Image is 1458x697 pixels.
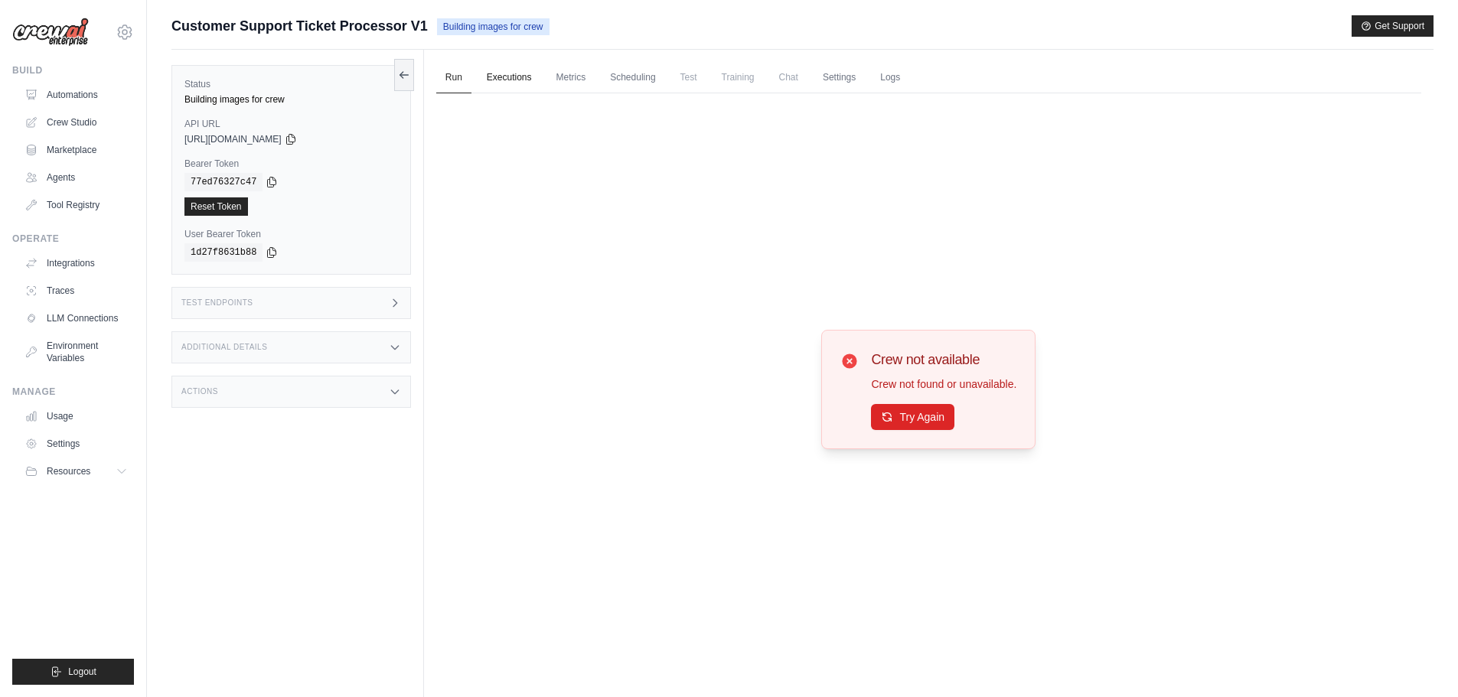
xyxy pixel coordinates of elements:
span: Test [671,62,706,93]
a: Run [436,62,471,94]
span: [URL][DOMAIN_NAME] [184,133,282,145]
a: Traces [18,278,134,303]
div: Manage [12,386,134,398]
span: Training is not available until the deployment is complete [713,62,764,93]
label: Status [184,78,398,90]
a: Reset Token [184,197,248,216]
button: Resources [18,459,134,484]
a: Scheduling [601,62,664,94]
h3: Additional Details [181,343,267,352]
a: Integrations [18,251,134,275]
code: 1d27f8631b88 [184,243,263,262]
a: Environment Variables [18,334,134,370]
a: Logs [871,62,909,94]
button: Try Again [871,404,954,430]
a: Automations [18,83,134,107]
div: Operate [12,233,134,245]
a: LLM Connections [18,306,134,331]
button: Logout [12,659,134,685]
a: Settings [18,432,134,456]
a: Tool Registry [18,193,134,217]
div: Build [12,64,134,77]
a: Metrics [547,62,595,94]
button: Get Support [1352,15,1434,37]
a: Crew Studio [18,110,134,135]
label: Bearer Token [184,158,398,170]
a: Settings [814,62,865,94]
h3: Crew not available [871,349,1016,370]
h3: Test Endpoints [181,298,253,308]
a: Executions [478,62,541,94]
span: Logout [68,666,96,678]
code: 77ed76327c47 [184,173,263,191]
a: Agents [18,165,134,190]
span: Chat is not available until the deployment is complete [770,62,807,93]
a: Usage [18,404,134,428]
img: Logo [12,18,89,47]
span: Customer Support Ticket Processor V1 [171,15,428,37]
span: Resources [47,465,90,477]
p: Crew not found or unavailable. [871,376,1016,392]
label: User Bearer Token [184,228,398,240]
label: API URL [184,118,398,130]
a: Marketplace [18,138,134,162]
h3: Actions [181,387,218,396]
span: Building images for crew [437,18,550,35]
div: Building images for crew [184,93,398,106]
